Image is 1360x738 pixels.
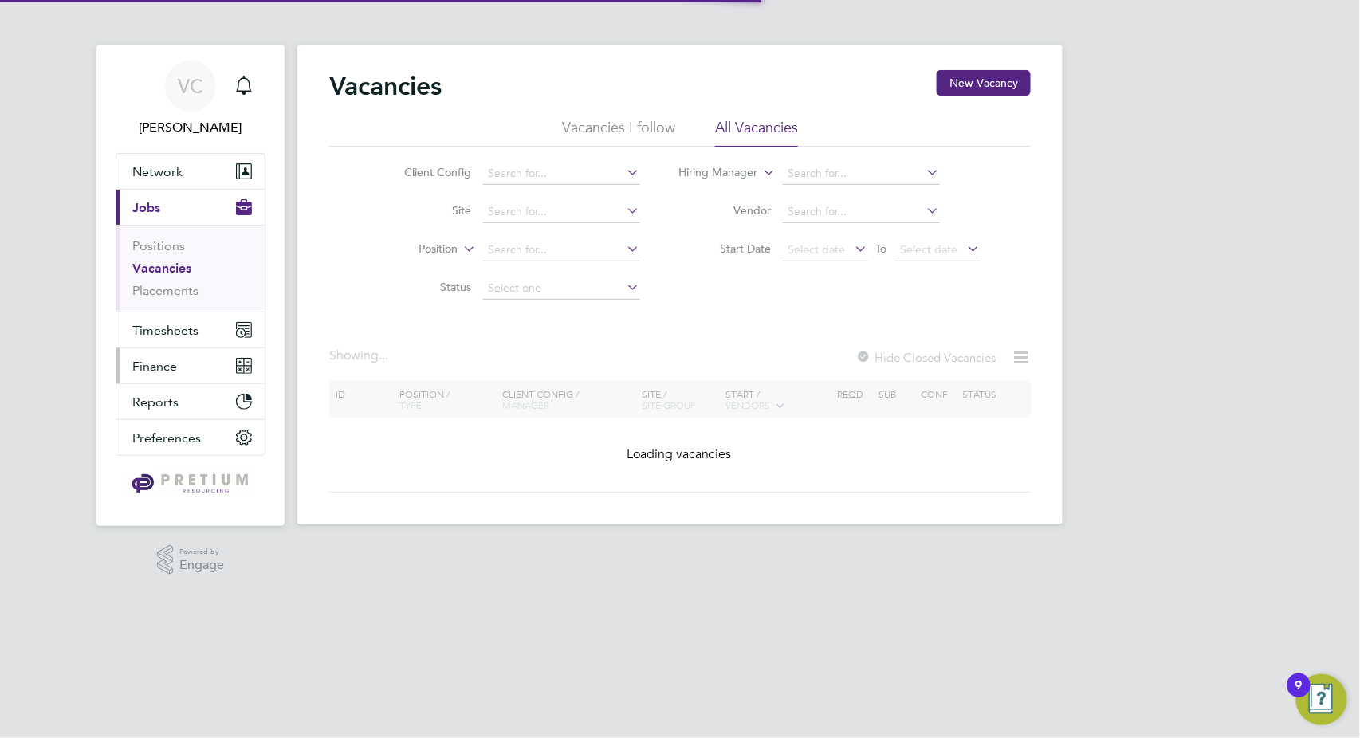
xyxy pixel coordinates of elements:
[380,280,472,294] label: Status
[116,225,265,312] div: Jobs
[132,283,198,298] a: Placements
[937,70,1031,96] button: New Vacancy
[178,76,203,96] span: VC
[680,203,772,218] label: Vendor
[329,70,442,102] h2: Vacancies
[783,163,940,185] input: Search for...
[132,359,177,374] span: Finance
[116,420,265,455] button: Preferences
[380,165,472,179] label: Client Config
[483,277,640,300] input: Select one
[116,61,265,137] a: VC[PERSON_NAME]
[871,238,892,259] span: To
[367,241,458,257] label: Position
[116,190,265,225] button: Jobs
[666,165,758,181] label: Hiring Manager
[179,545,224,559] span: Powered by
[116,472,265,497] a: Go to home page
[783,201,940,223] input: Search for...
[132,430,201,446] span: Preferences
[132,323,198,338] span: Timesheets
[132,395,179,410] span: Reports
[128,472,253,497] img: pretium-logo-retina.png
[132,261,191,276] a: Vacancies
[116,154,265,189] button: Network
[96,45,285,526] nav: Main navigation
[680,241,772,256] label: Start Date
[483,201,640,223] input: Search for...
[116,118,265,137] span: Valentina Cerulli
[329,347,391,364] div: Showing
[1295,685,1303,706] div: 9
[379,347,388,363] span: ...
[483,239,640,261] input: Search for...
[179,559,224,572] span: Engage
[788,242,846,257] span: Select date
[116,312,265,347] button: Timesheets
[116,348,265,383] button: Finance
[715,118,798,147] li: All Vacancies
[901,242,958,257] span: Select date
[132,200,160,215] span: Jobs
[116,384,265,419] button: Reports
[132,164,183,179] span: Network
[483,163,640,185] input: Search for...
[132,238,185,253] a: Positions
[157,545,225,575] a: Powered byEngage
[380,203,472,218] label: Site
[562,118,675,147] li: Vacancies I follow
[855,350,996,365] label: Hide Closed Vacancies
[1296,674,1347,725] button: Open Resource Center, 9 new notifications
